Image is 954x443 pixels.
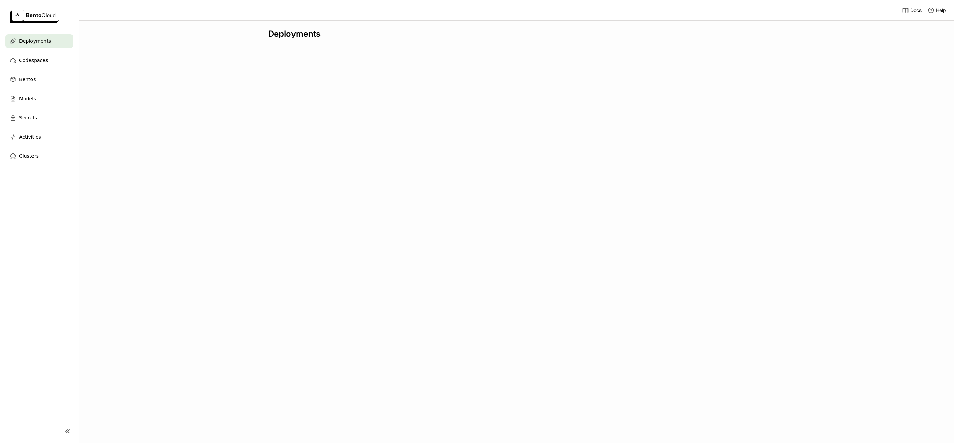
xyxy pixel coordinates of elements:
[10,10,59,23] img: logo
[19,94,36,103] span: Models
[902,7,922,14] a: Docs
[268,29,765,39] div: Deployments
[5,73,73,86] a: Bentos
[5,92,73,105] a: Models
[5,149,73,163] a: Clusters
[928,7,946,14] div: Help
[19,152,39,160] span: Clusters
[19,75,36,84] span: Bentos
[910,7,922,13] span: Docs
[5,111,73,125] a: Secrets
[19,37,51,45] span: Deployments
[19,133,41,141] span: Activities
[19,114,37,122] span: Secrets
[5,130,73,144] a: Activities
[19,56,48,64] span: Codespaces
[936,7,946,13] span: Help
